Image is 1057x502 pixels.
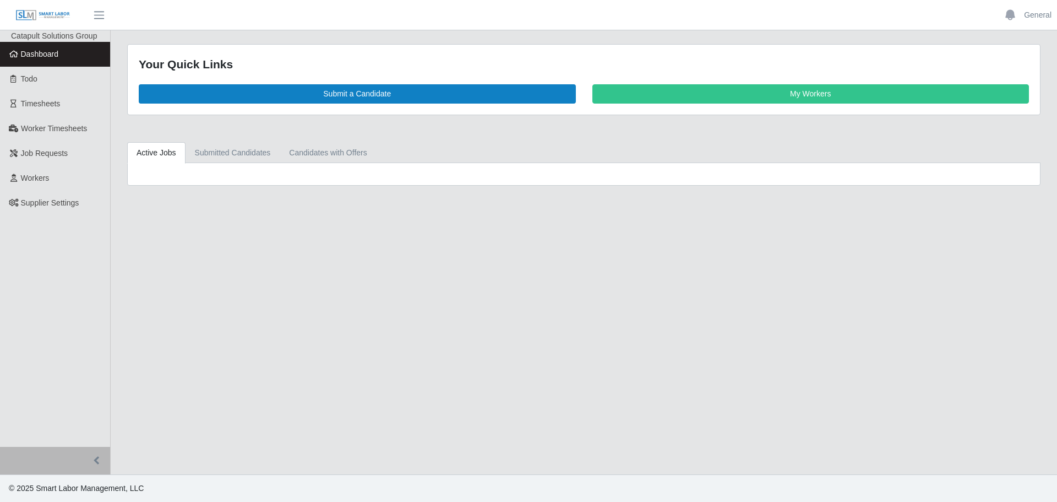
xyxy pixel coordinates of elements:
[11,31,97,40] span: Catapult Solutions Group
[21,74,37,83] span: Todo
[592,84,1029,104] a: My Workers
[21,198,79,207] span: Supplier Settings
[139,56,1029,73] div: Your Quick Links
[139,84,576,104] a: Submit a Candidate
[280,142,376,164] a: Candidates with Offers
[21,50,59,58] span: Dashboard
[15,9,70,21] img: SLM Logo
[21,124,87,133] span: Worker Timesheets
[1024,9,1051,21] a: General
[127,142,186,164] a: Active Jobs
[21,174,50,182] span: Workers
[9,484,144,493] span: © 2025 Smart Labor Management, LLC
[21,99,61,108] span: Timesheets
[186,142,280,164] a: Submitted Candidates
[21,149,68,158] span: Job Requests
